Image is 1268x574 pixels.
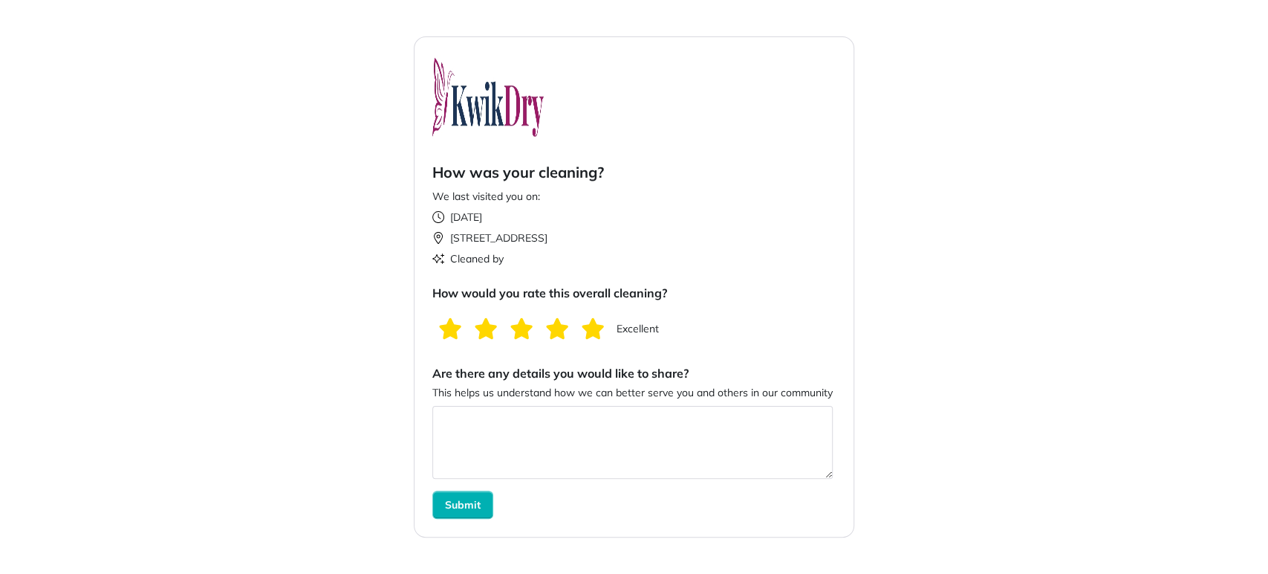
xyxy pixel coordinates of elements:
[450,230,547,245] p: [STREET_ADDRESS]
[432,364,833,382] p: Are there any details you would like to share?
[432,55,544,144] img: KwikDry Dorset
[445,497,481,512] span: Submit
[450,210,482,225] p: [DATE]
[432,491,493,519] button: Submit
[432,385,833,400] label: This helps us understand how we can better serve you and others in our community
[450,251,504,266] p: Cleaned by
[432,162,604,183] h2: How was your cleaning?
[432,189,604,204] p: We last visited you on:
[617,321,659,336] span: Excellent
[432,284,836,302] label: How would you rate this overall cleaning?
